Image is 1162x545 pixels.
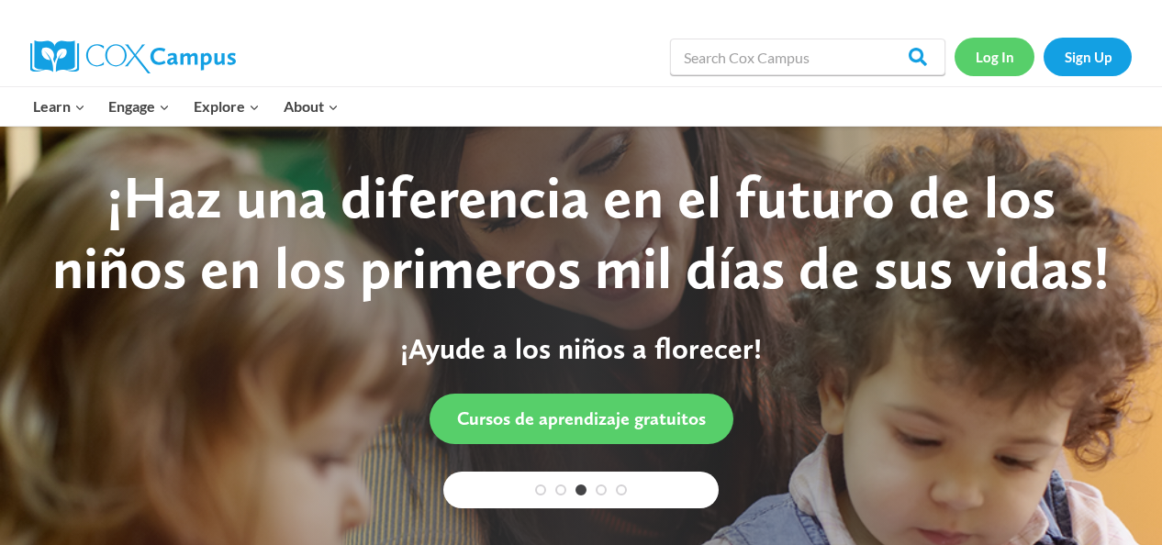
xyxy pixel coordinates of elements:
a: 2 [555,484,566,495]
a: 1 [535,484,546,495]
button: Child menu of Learn [21,87,97,126]
span: Cursos de aprendizaje gratuitos [457,407,706,429]
a: 4 [596,484,607,495]
button: Child menu of About [272,87,351,126]
a: 3 [575,484,587,495]
input: Search Cox Campus [670,39,945,75]
nav: Secondary Navigation [955,38,1132,75]
p: ¡Ayude a los niños a florecer! [37,331,1125,366]
nav: Primary Navigation [21,87,350,126]
a: Cursos de aprendizaje gratuitos [430,394,733,444]
button: Child menu of Engage [97,87,183,126]
div: ¡Haz una diferencia en el futuro de los niños en los primeros mil días de sus vidas! [37,162,1125,304]
a: Sign Up [1044,38,1132,75]
a: 5 [616,484,627,495]
button: Child menu of Explore [182,87,272,126]
a: Log In [955,38,1034,75]
img: Cox Campus [30,40,236,73]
